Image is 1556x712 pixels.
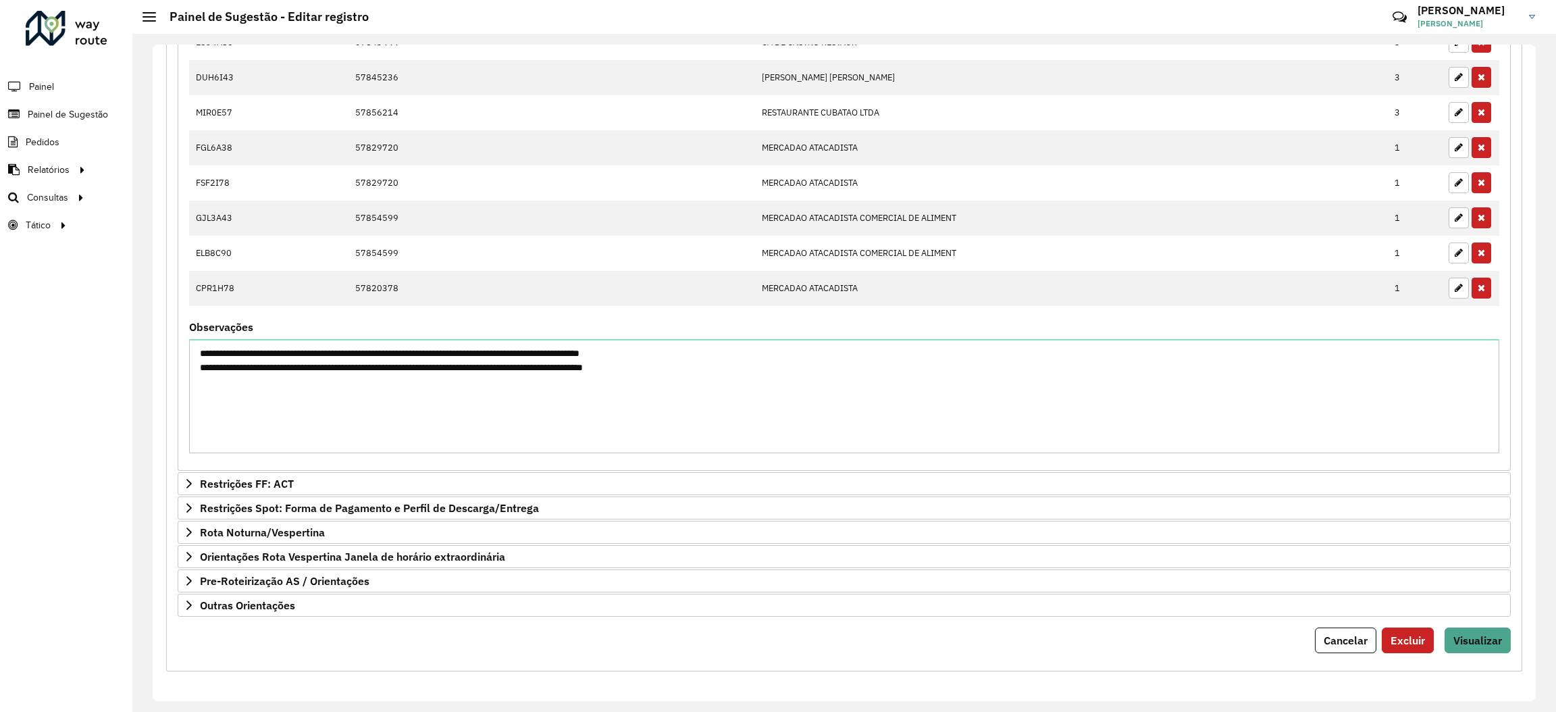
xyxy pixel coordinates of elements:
td: FGL6A38 [189,130,348,166]
td: CPR1H78 [189,271,348,306]
a: Rota Noturna/Vespertina [178,521,1511,544]
td: 57820378 [348,271,754,306]
span: Rota Noturna/Vespertina [200,527,325,538]
a: Outras Orientações [178,594,1511,617]
td: MERCADAO ATACADISTA [754,271,1387,306]
span: Pre-Roteirização AS / Orientações [200,576,369,586]
td: RESTAURANTE CUBATAO LTDA [754,95,1387,130]
span: Outras Orientações [200,600,295,611]
td: MERCADAO ATACADISTA [754,130,1387,166]
span: [PERSON_NAME] [1418,18,1519,30]
td: 57854599 [348,201,754,236]
td: 57856214 [348,95,754,130]
span: Restrições Spot: Forma de Pagamento e Perfil de Descarga/Entrega [200,503,539,513]
td: 57829720 [348,130,754,166]
span: Tático [26,218,51,232]
td: 3 [1388,60,1442,95]
td: FSF2I78 [189,166,348,201]
span: Visualizar [1453,634,1502,647]
td: DUH6I43 [189,60,348,95]
button: Excluir [1382,628,1434,653]
button: Cancelar [1315,628,1376,653]
span: Painel [29,80,54,94]
span: Orientações Rota Vespertina Janela de horário extraordinária [200,551,505,562]
td: 57854599 [348,236,754,271]
a: Restrições Spot: Forma de Pagamento e Perfil de Descarga/Entrega [178,497,1511,519]
span: Excluir [1391,634,1425,647]
td: [PERSON_NAME] [PERSON_NAME] [754,60,1387,95]
a: Contato Rápido [1385,3,1414,32]
td: 1 [1388,130,1442,166]
span: Relatórios [28,163,70,177]
td: ELB8C90 [189,236,348,271]
a: Orientações Rota Vespertina Janela de horário extraordinária [178,545,1511,568]
span: Consultas [27,190,68,205]
h3: [PERSON_NAME] [1418,4,1519,17]
label: Observações [189,319,253,335]
td: 57829720 [348,166,754,201]
span: Pedidos [26,135,59,149]
span: Cancelar [1324,634,1368,647]
a: Restrições FF: ACT [178,472,1511,495]
td: MERCADAO ATACADISTA [754,166,1387,201]
td: MERCADAO ATACADISTA COMERCIAL DE ALIMENT [754,201,1387,236]
td: MERCADAO ATACADISTA COMERCIAL DE ALIMENT [754,236,1387,271]
td: 1 [1388,271,1442,306]
span: Painel de Sugestão [28,107,108,122]
button: Visualizar [1445,628,1511,653]
td: GJL3A43 [189,201,348,236]
td: 1 [1388,201,1442,236]
td: 57845236 [348,60,754,95]
td: 1 [1388,166,1442,201]
td: 1 [1388,236,1442,271]
h2: Painel de Sugestão - Editar registro [156,9,369,24]
span: Restrições FF: ACT [200,478,294,489]
td: 3 [1388,95,1442,130]
td: MIR0E57 [189,95,348,130]
a: Pre-Roteirização AS / Orientações [178,569,1511,592]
